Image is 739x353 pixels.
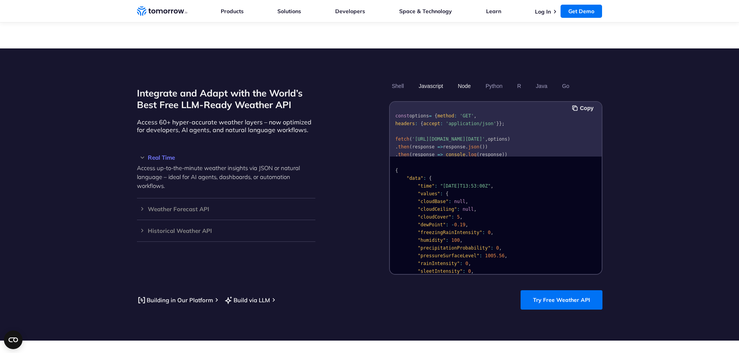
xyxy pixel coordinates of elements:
span: : [462,269,465,274]
span: "cloudBase" [417,199,448,204]
span: : [423,176,426,181]
span: . [395,144,398,150]
span: "data" [406,176,423,181]
a: Learn [486,8,501,15]
h3: Real Time [137,155,315,160]
span: : [446,222,448,227]
span: ( [476,152,479,157]
a: Building in Our Platform [137,295,213,305]
button: Go [559,79,572,93]
span: : [440,191,443,196]
span: null [462,207,474,212]
span: , [490,183,493,189]
span: = [429,113,431,119]
span: => [437,152,443,157]
span: ) [504,152,507,157]
span: , [460,214,462,220]
h2: Integrate and Adapt with the World’s Best Free LLM-Ready Weather API [137,87,315,110]
a: Try Free Weather API [521,290,602,310]
span: , [499,245,502,251]
span: , [465,199,468,204]
a: Solutions [277,8,301,15]
span: { [395,168,398,173]
span: response [443,144,465,150]
span: : [446,238,448,243]
span: , [465,222,468,227]
span: , [474,207,476,212]
a: Build via LLM [224,295,270,305]
span: 0 [468,269,471,274]
span: then [398,144,409,150]
span: response [412,152,434,157]
span: then [398,152,409,157]
span: . [465,144,468,150]
span: { [446,191,448,196]
span: "pressureSurfaceLevel" [417,253,479,258]
button: R [514,79,524,93]
button: Copy [572,104,596,112]
span: : [448,199,451,204]
h3: Historical Weather API [137,228,315,234]
span: ) [502,152,504,157]
span: { [421,121,423,126]
span: "values" [417,191,440,196]
span: "[DATE]T13:53:00Z" [440,183,490,189]
span: 1005.56 [485,253,505,258]
span: ( [479,144,482,150]
button: Open CMP widget [4,331,22,349]
button: Javascript [416,79,446,93]
span: "sleetIntensity" [417,269,462,274]
a: Log In [535,8,551,15]
span: => [437,144,443,150]
p: Access 60+ hyper-accurate weather layers – now optimized for developers, AI agents, and natural l... [137,118,315,134]
span: "precipitationProbability" [417,245,490,251]
button: Java [533,79,550,93]
span: null [454,199,465,204]
span: "dewPoint" [417,222,445,227]
span: ) [485,144,488,150]
span: 100 [451,238,460,243]
span: ( [409,152,412,157]
span: "rainIntensity" [417,261,459,266]
span: : [451,214,454,220]
span: , [485,136,488,142]
span: ) [482,144,485,150]
span: options [409,113,429,119]
span: : [434,183,437,189]
a: Products [221,8,244,15]
span: ( [409,136,412,142]
span: , [504,253,507,258]
button: Python [483,79,505,93]
button: Node [455,79,473,93]
span: "freezingRainIntensity" [417,230,482,235]
span: : [454,113,457,119]
span: method [437,113,454,119]
span: : [440,121,443,126]
span: json [468,144,479,150]
span: options [488,136,507,142]
span: fetch [395,136,409,142]
span: 5 [457,214,459,220]
span: 0 [465,261,468,266]
h3: Weather Forecast API [137,206,315,212]
span: { [434,113,437,119]
p: Access up-to-the-minute weather insights via JSON or natural language – ideal for AI agents, dash... [137,164,315,190]
a: Developers [335,8,365,15]
span: : [457,207,459,212]
span: ( [409,144,412,150]
span: 'GET' [460,113,474,119]
span: - [451,222,454,227]
span: }; [499,121,504,126]
span: "cloudCover" [417,214,451,220]
span: '[URL][DOMAIN_NAME][DATE]' [412,136,485,142]
button: Shell [389,79,407,93]
span: , [471,269,474,274]
span: . [465,152,468,157]
span: 'application/json' [446,121,496,126]
span: { [429,176,431,181]
span: "humidity" [417,238,445,243]
span: "time" [417,183,434,189]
